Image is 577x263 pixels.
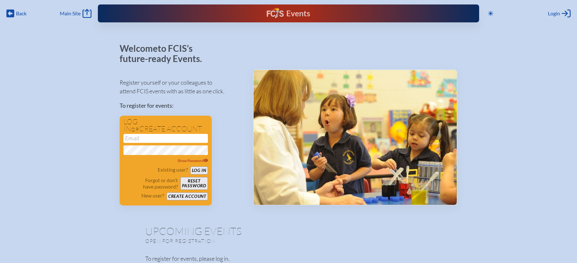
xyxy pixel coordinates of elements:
[180,177,208,190] button: Resetpassword
[123,177,178,190] p: Forgot or don’t have password?
[123,118,208,133] h1: Log in create account
[158,166,188,173] p: Existing user?
[16,10,27,17] span: Back
[254,70,457,205] img: Events
[145,238,314,244] p: Open for registration
[120,101,243,110] p: To register for events:
[120,78,243,96] p: Register yourself or your colleagues to attend FCIS events with as little as one click.
[60,10,81,17] span: Main Site
[548,10,560,17] span: Login
[190,166,208,174] button: Log in
[145,226,432,236] h1: Upcoming Events
[131,126,139,133] span: or
[123,134,208,143] input: Email
[203,8,374,19] div: FCIS Events — Future ready
[141,192,164,199] p: New user?
[60,9,91,18] a: Main Site
[120,43,209,64] p: Welcome to FCIS’s future-ready Events.
[145,254,432,263] p: To register for events, please log in.
[167,192,208,200] button: Create account
[178,158,208,163] span: Show Password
